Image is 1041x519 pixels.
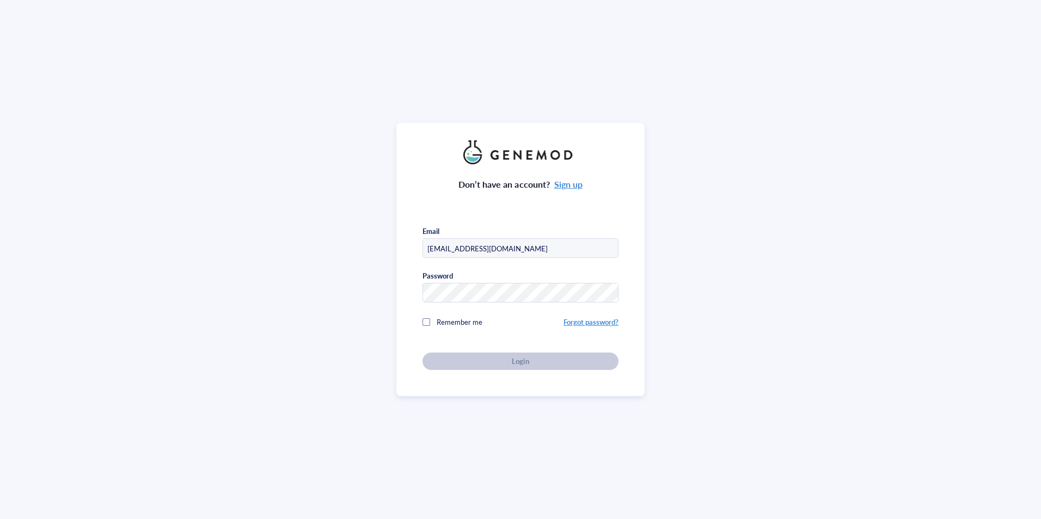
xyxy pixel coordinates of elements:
a: Forgot password? [564,317,619,327]
div: Don’t have an account? [458,177,583,191]
div: Email [422,226,439,236]
a: Sign up [554,178,583,190]
div: Password [422,271,453,281]
span: Remember me [437,317,482,327]
img: genemod_logo_light-BcqUzbGq.png [463,140,578,164]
